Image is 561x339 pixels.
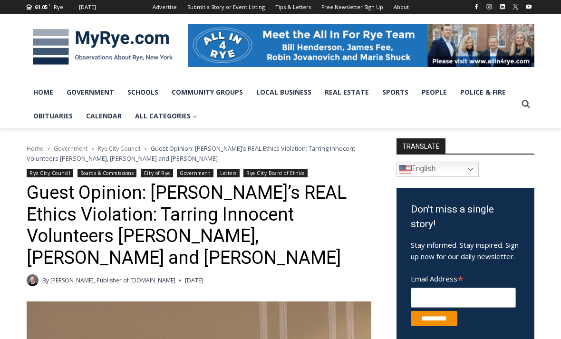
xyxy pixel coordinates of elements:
a: All Categories [128,104,204,128]
a: Government [54,145,87,153]
a: YouTube [523,1,534,12]
a: Home [27,145,43,153]
a: Facebook [471,1,482,12]
a: Author image [27,274,39,286]
a: [PERSON_NAME], Publisher of [DOMAIN_NAME] [50,276,175,284]
img: MyRye.com [27,22,179,72]
span: > [144,145,147,152]
a: Rye City Council [98,145,140,153]
div: Rye [54,3,63,11]
a: Local Business [250,80,318,104]
nav: Breadcrumbs [27,144,371,163]
a: English [397,162,479,177]
span: > [91,145,94,152]
img: All in for Rye [188,24,534,67]
a: Government [177,169,213,177]
h3: Don't miss a single story! [411,202,520,232]
a: City of Rye [141,169,173,177]
a: Schools [121,80,165,104]
span: > [47,145,50,152]
a: Government [60,80,121,104]
span: F [49,2,51,7]
span: All Categories [135,111,197,121]
strong: TRANSLATE [397,138,445,154]
span: By [42,276,49,285]
div: [DATE] [79,3,96,11]
button: View Search Form [517,96,534,113]
span: 61.05 [35,3,48,10]
a: Home [27,80,60,104]
a: Community Groups [165,80,250,104]
a: People [415,80,454,104]
a: Real Estate [318,80,376,104]
h1: Guest Opinion: [PERSON_NAME]’s REAL Ethics Violation: Tarring Innocent Volunteers [PERSON_NAME], ... [27,182,371,269]
a: Police & Fire [454,80,513,104]
a: Linkedin [497,1,508,12]
label: Email Address [411,269,516,286]
nav: Primary Navigation [27,80,517,128]
time: [DATE] [185,276,203,285]
a: Boards & Commissions [77,169,137,177]
a: Instagram [484,1,495,12]
a: X [510,1,521,12]
span: Guest Opinion: [PERSON_NAME]’s REAL Ethics Violation: Tarring Innocent Volunteers [PERSON_NAME], ... [27,144,355,162]
img: en [399,164,411,175]
a: Rye City Council [27,169,73,177]
a: Calendar [79,104,128,128]
a: Letters [217,169,240,177]
a: Sports [376,80,415,104]
a: Rye City Board of Ethics [243,169,308,177]
p: Stay informed. Stay inspired. Sign up now for our daily newsletter. [411,239,520,262]
a: Obituaries [27,104,79,128]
